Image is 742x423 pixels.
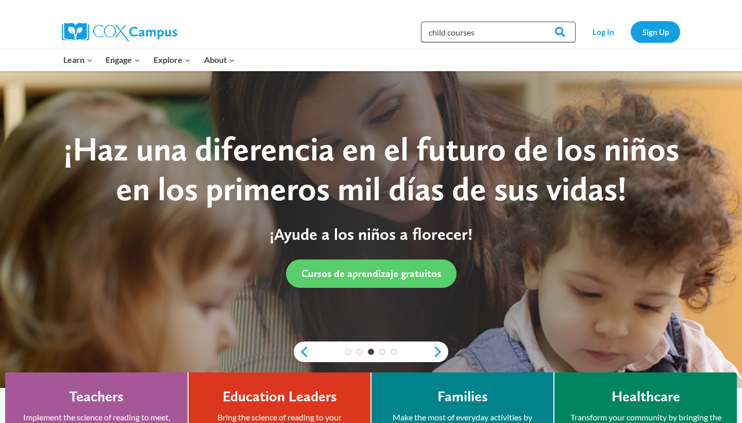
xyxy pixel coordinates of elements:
button: Child menu of Explore [147,49,197,71]
button: Child menu of Learn [57,49,99,71]
img: Cox Campus [62,23,177,41]
button: Child menu of Engage [99,49,147,71]
h4: Teachers [69,388,124,405]
span: Cursos de aprendizaje gratuitos [301,267,441,280]
h4: Families [437,388,488,405]
a: previous [294,346,309,358]
a: next [433,346,448,358]
a: Sign Up [631,21,680,42]
a: 4 [379,349,385,355]
a: 1 [345,349,351,355]
input: Search Cox Campus [421,22,576,42]
a: 2 [357,349,363,355]
p: ¡Ayude a los niños a florecer! [49,224,693,244]
a: 5 [391,349,397,355]
h4: Healthcare [612,388,680,405]
a: Log In [581,21,626,42]
a: Cursos de aprendizaje gratuitos [286,259,457,288]
a: 3 [368,349,374,355]
div: ¡Haz una diferencia en el futuro de los niños en los primeros mil días de sus vidas! [49,129,693,209]
button: Child menu of About [197,49,242,71]
nav: Primary Navigation [57,49,241,71]
h4: Education Leaders [223,388,337,405]
div: content slider buttons [294,341,448,362]
nav: Secondary Navigation [581,21,680,42]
